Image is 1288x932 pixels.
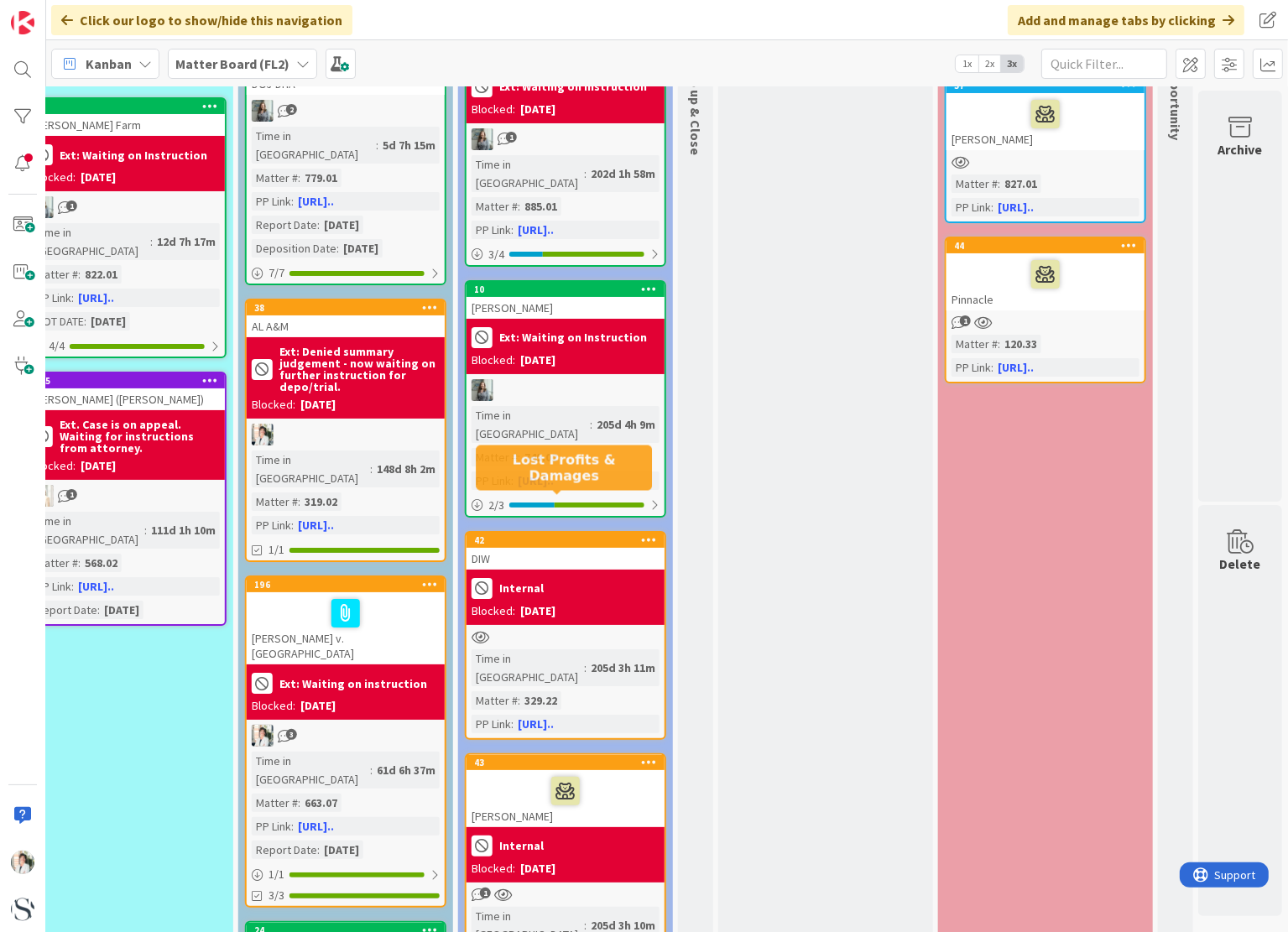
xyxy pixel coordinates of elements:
[252,239,336,258] div: Deposition Date
[247,300,445,337] div: 38AL A&M
[511,715,514,733] span: :
[1000,335,1041,353] div: 120.33
[298,518,334,533] a: [URL]..
[84,312,86,331] span: :
[472,649,584,686] div: Time in [GEOGRAPHIC_DATA]
[467,548,665,570] div: DIW
[78,290,114,305] a: [URL]..
[511,221,514,239] span: :
[298,819,334,834] a: [URL]..
[506,132,517,143] span: 1
[71,289,74,307] span: :
[49,337,65,355] span: 4 / 4
[300,396,336,414] div: [DATE]
[247,577,445,664] div: 196[PERSON_NAME] v. [GEOGRAPHIC_DATA]
[520,691,561,710] div: 329.22
[86,54,132,74] span: Kanban
[336,239,339,258] span: :
[467,282,665,297] div: 10
[954,240,1145,252] div: 44
[317,216,320,234] span: :
[1041,49,1167,79] input: Quick Filter...
[291,817,294,836] span: :
[252,192,291,211] div: PP Link
[247,577,445,592] div: 196
[97,601,100,619] span: :
[320,841,363,859] div: [DATE]
[252,169,298,187] div: Matter #
[584,659,587,677] span: :
[252,424,274,445] img: KT
[998,200,1034,215] a: [URL]..
[247,100,445,122] div: LG
[252,752,370,789] div: Time in [GEOGRAPHIC_DATA]
[474,284,665,295] div: 10
[286,729,297,740] span: 3
[472,101,515,118] div: Blocked:
[175,55,289,72] b: Matter Board (FL2)
[252,794,298,812] div: Matter #
[32,601,97,619] div: Report Date
[520,101,555,118] div: [DATE]
[467,244,665,265] div: 3/4
[27,99,225,114] div: 27
[499,582,544,594] b: Internal
[291,516,294,534] span: :
[952,335,998,353] div: Matter #
[298,492,300,511] span: :
[279,678,427,690] b: Ext: Waiting on instruction
[279,346,440,393] b: Ext: Denied summary judgement - now waiting on further instruction for depo/trial.
[952,174,998,193] div: Matter #
[298,194,334,209] a: [URL]..
[300,794,342,812] div: 663.07
[252,516,291,534] div: PP Link
[376,136,378,154] span: :
[472,197,518,216] div: Matter #
[11,851,34,874] img: KT
[298,794,300,812] span: :
[472,351,515,369] div: Blocked:
[252,492,298,511] div: Matter #
[946,78,1145,150] div: 37[PERSON_NAME]
[946,238,1145,253] div: 44
[252,725,274,747] img: KT
[467,770,665,827] div: [PERSON_NAME]
[499,81,647,92] b: Ext: Waiting on Instruction
[317,841,320,859] span: :
[480,888,491,898] span: 1
[150,232,153,251] span: :
[81,457,116,475] div: [DATE]
[27,373,225,388] div: 265
[472,715,511,733] div: PP Link
[81,265,122,284] div: 822.01
[998,174,1000,193] span: :
[587,164,660,183] div: 202d 1h 58m
[254,302,445,314] div: 38
[520,602,555,620] div: [DATE]
[978,55,1001,72] span: 2x
[71,577,74,596] span: :
[254,579,445,591] div: 196
[320,216,363,234] div: [DATE]
[269,887,284,904] span: 3/3
[518,716,554,732] a: [URL]..
[488,497,504,514] span: 2 / 3
[32,312,84,331] div: HOT DATE
[467,533,665,548] div: 42
[81,169,116,186] div: [DATE]
[518,222,554,237] a: [URL]..
[467,495,665,516] div: 2/3
[488,246,504,263] span: 3 / 4
[269,866,284,883] span: 1 / 1
[78,579,114,594] a: [URL]..
[60,419,220,454] b: Ext. Case is on appeal. Waiting for instructions from attorney.
[86,312,130,331] div: [DATE]
[373,460,440,478] div: 148d 8h 2m
[300,169,342,187] div: 779.01
[32,169,76,186] div: Blocked:
[27,485,225,507] div: KS
[1000,174,1041,193] div: 827.01
[27,99,225,136] div: 27[PERSON_NAME] Farm
[472,448,518,466] div: Matter #
[520,197,561,216] div: 885.01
